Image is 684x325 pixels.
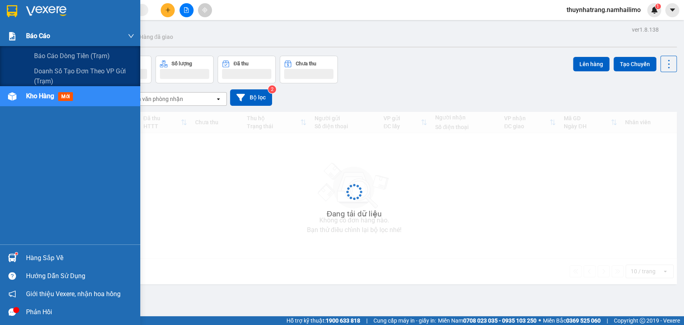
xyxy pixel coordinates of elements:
[8,290,16,298] span: notification
[665,3,679,17] button: caret-down
[34,66,134,86] span: Doanh số tạo đơn theo VP gửi (trạm)
[26,306,134,318] div: Phản hồi
[268,85,276,93] sup: 2
[15,252,18,255] sup: 1
[327,208,381,220] div: Đang tải dữ liệu
[656,4,659,9] span: 1
[280,56,338,83] button: Chưa thu
[607,316,608,325] span: |
[165,7,171,13] span: plus
[26,31,50,41] span: Báo cáo
[230,89,272,106] button: Bộ lọc
[543,316,601,325] span: Miền Bắc
[632,25,659,34] div: ver 1.8.138
[373,316,436,325] span: Cung cấp máy in - giấy in:
[655,4,661,9] sup: 1
[202,7,208,13] span: aim
[651,6,658,14] img: icon-new-feature
[184,7,189,13] span: file-add
[560,5,647,15] span: thuynhatrang.namhailimo
[161,3,175,17] button: plus
[640,318,645,323] span: copyright
[34,51,110,61] span: Báo cáo dòng tiền (trạm)
[26,270,134,282] div: Hướng dẫn sử dụng
[155,56,214,83] button: Số lượng
[8,308,16,316] span: message
[287,316,360,325] span: Hỗ trợ kỹ thuật:
[296,61,316,67] div: Chưa thu
[8,92,16,101] img: warehouse-icon
[128,33,134,39] span: down
[215,96,222,102] svg: open
[128,95,183,103] div: Chọn văn phòng nhận
[26,252,134,264] div: Hàng sắp về
[573,57,609,71] button: Lên hàng
[669,6,676,14] span: caret-down
[26,289,121,299] span: Giới thiệu Vexere, nhận hoa hồng
[172,61,192,67] div: Số lượng
[133,27,180,46] button: Hàng đã giao
[234,61,248,67] div: Đã thu
[366,316,367,325] span: |
[539,319,541,322] span: ⚪️
[58,92,73,101] span: mới
[8,254,16,262] img: warehouse-icon
[7,5,17,17] img: logo-vxr
[613,57,656,71] button: Tạo Chuyến
[26,92,54,100] span: Kho hàng
[218,56,276,83] button: Đã thu
[180,3,194,17] button: file-add
[8,32,16,40] img: solution-icon
[463,317,537,324] strong: 0708 023 035 - 0935 103 250
[326,317,360,324] strong: 1900 633 818
[8,272,16,280] span: question-circle
[198,3,212,17] button: aim
[438,316,537,325] span: Miền Nam
[566,317,601,324] strong: 0369 525 060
